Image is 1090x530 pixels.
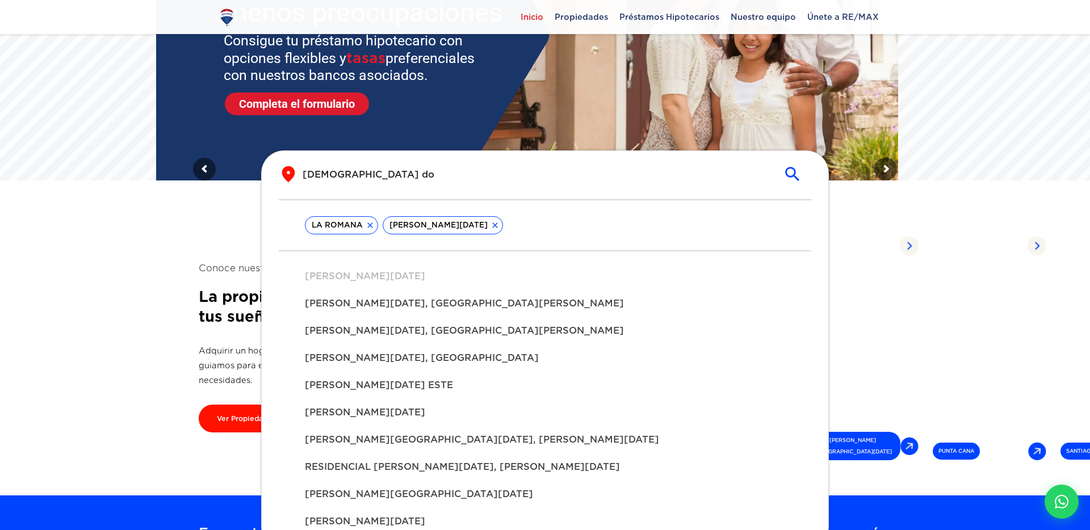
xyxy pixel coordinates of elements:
div: RESIDENCIAL [PERSON_NAME][DATE], [PERSON_NAME][DATE] [296,453,794,481]
div: [PERSON_NAME][DATE], [GEOGRAPHIC_DATA] [296,344,794,372]
span: Únete a RE/MAX [802,9,884,26]
div: [PERSON_NAME][DATE] [383,216,503,234]
span: [PERSON_NAME][DATE] [305,515,785,528]
a: Propiedades listadas Arrow Right [PERSON_NAME][GEOGRAPHIC_DATA][DATE] Arrow Right [800,226,923,467]
span: Propiedades listadas [805,233,899,258]
span: Inicio [515,9,549,26]
span: RESIDENCIAL [PERSON_NAME][DATE], [PERSON_NAME][DATE] [305,460,785,474]
span: [PERSON_NAME][DATE] [383,220,494,231]
span: [PERSON_NAME][DATE], [GEOGRAPHIC_DATA][PERSON_NAME] [305,324,785,338]
img: Arrow Right [1028,442,1046,460]
span: [PERSON_NAME][GEOGRAPHIC_DATA][DATE] [805,432,900,460]
img: Arrow Right [900,437,919,455]
div: 3 / 6 [800,226,914,467]
div: [PERSON_NAME][GEOGRAPHIC_DATA][DATE], [PERSON_NAME][DATE] [296,426,794,453]
span: [PERSON_NAME][DATE], [GEOGRAPHIC_DATA] [305,351,785,365]
span: Conoce nuestro alcance [199,261,517,275]
span: [PERSON_NAME][DATE], [GEOGRAPHIC_DATA][PERSON_NAME] [305,297,785,310]
input: Buscar propiedad por ciudad o sector [303,168,769,181]
div: [PERSON_NAME][DATE], [GEOGRAPHIC_DATA][PERSON_NAME] [296,290,794,317]
span: Préstamos Hipotecarios [614,9,725,26]
p: Adquirir un hogar o propiedad es más fácil con la asesoría adecuada. Te guiamos para encontrar op... [199,343,517,388]
img: Arrow Right [1027,236,1046,255]
a: Completa el formulario [225,92,369,115]
a: Ver Propiedades [199,405,294,432]
span: [PERSON_NAME][DATE] ESTE [305,378,785,392]
span: Propiedades listadas [933,233,1027,258]
span: Nuestro equipo [725,9,802,26]
div: [PERSON_NAME][DATE] [296,399,794,426]
span: Propiedades [549,9,614,26]
sr7-txt: Consigue tu préstamo hipotecario con opciones flexibles y preferenciales con nuestros bancos asoc... [224,32,484,84]
h2: La propiedad perfecta en la ciudad de tus sueños [199,287,517,326]
div: [PERSON_NAME][GEOGRAPHIC_DATA][DATE] [296,481,794,508]
span: PUNTA CANA [933,443,980,460]
span: tasas [346,49,385,66]
div: 4 / 6 [928,226,1042,467]
span: LA ROMANA [305,220,369,231]
span: [PERSON_NAME][GEOGRAPHIC_DATA][DATE], [PERSON_NAME][DATE] [305,433,785,447]
span: [PERSON_NAME][DATE] [305,406,785,419]
a: Propiedades listadas Arrow Right PUNTA CANA Arrow Right [928,226,1051,467]
div: [PERSON_NAME][DATE], [GEOGRAPHIC_DATA][PERSON_NAME] [296,317,794,344]
img: Logo de REMAX [217,7,237,27]
span: [PERSON_NAME][GEOGRAPHIC_DATA][DATE] [305,487,785,501]
div: [PERSON_NAME][DATE] ESTE [296,372,794,399]
div: LA ROMANA [305,216,378,234]
img: Arrow Right [899,236,919,255]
